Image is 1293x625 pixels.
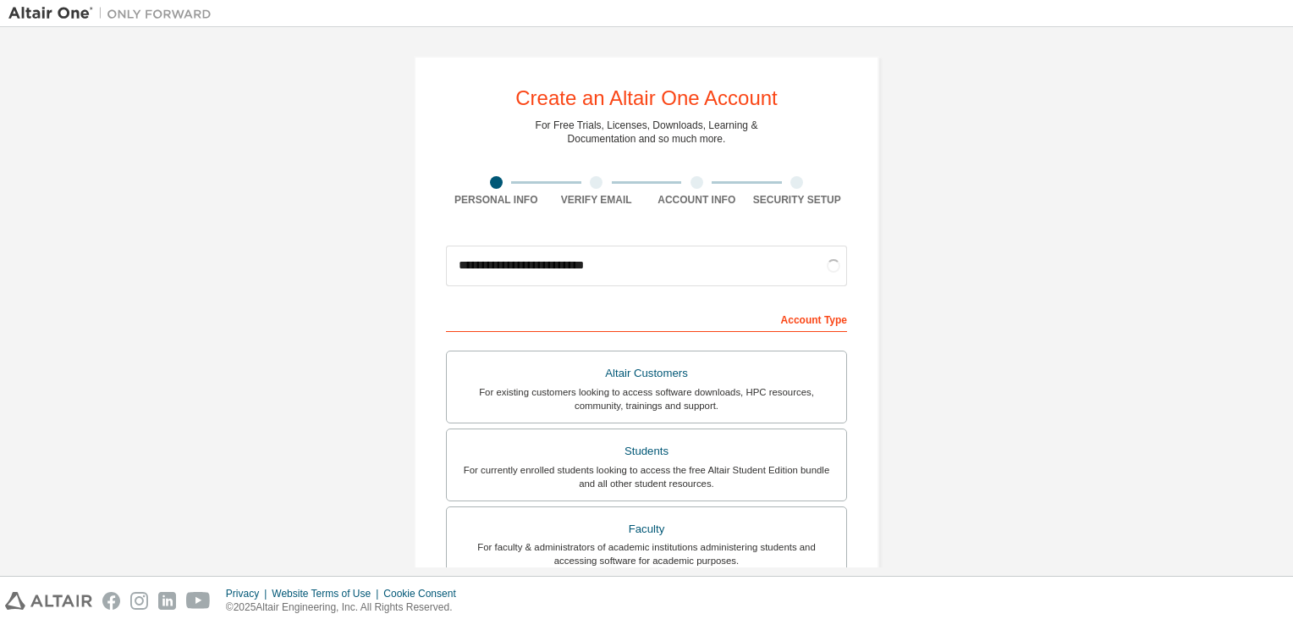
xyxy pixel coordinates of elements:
div: Faculty [457,517,836,541]
img: youtube.svg [186,592,211,610]
div: For existing customers looking to access software downloads, HPC resources, community, trainings ... [457,385,836,412]
div: For Free Trials, Licenses, Downloads, Learning & Documentation and so much more. [536,119,758,146]
div: Security Setup [747,193,848,207]
img: facebook.svg [102,592,120,610]
div: For faculty & administrators of academic institutions administering students and accessing softwa... [457,540,836,567]
img: linkedin.svg [158,592,176,610]
div: Website Terms of Use [272,587,383,600]
div: Account Type [446,305,847,332]
img: instagram.svg [130,592,148,610]
div: Privacy [226,587,272,600]
div: Create an Altair One Account [515,88,778,108]
p: © 2025 Altair Engineering, Inc. All Rights Reserved. [226,600,466,615]
div: Students [457,440,836,463]
div: Personal Info [446,193,547,207]
div: Verify Email [547,193,647,207]
img: Altair One [8,5,220,22]
div: Cookie Consent [383,587,465,600]
div: Altair Customers [457,362,836,385]
img: altair_logo.svg [5,592,92,610]
div: For currently enrolled students looking to access the free Altair Student Edition bundle and all ... [457,463,836,490]
div: Account Info [646,193,747,207]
